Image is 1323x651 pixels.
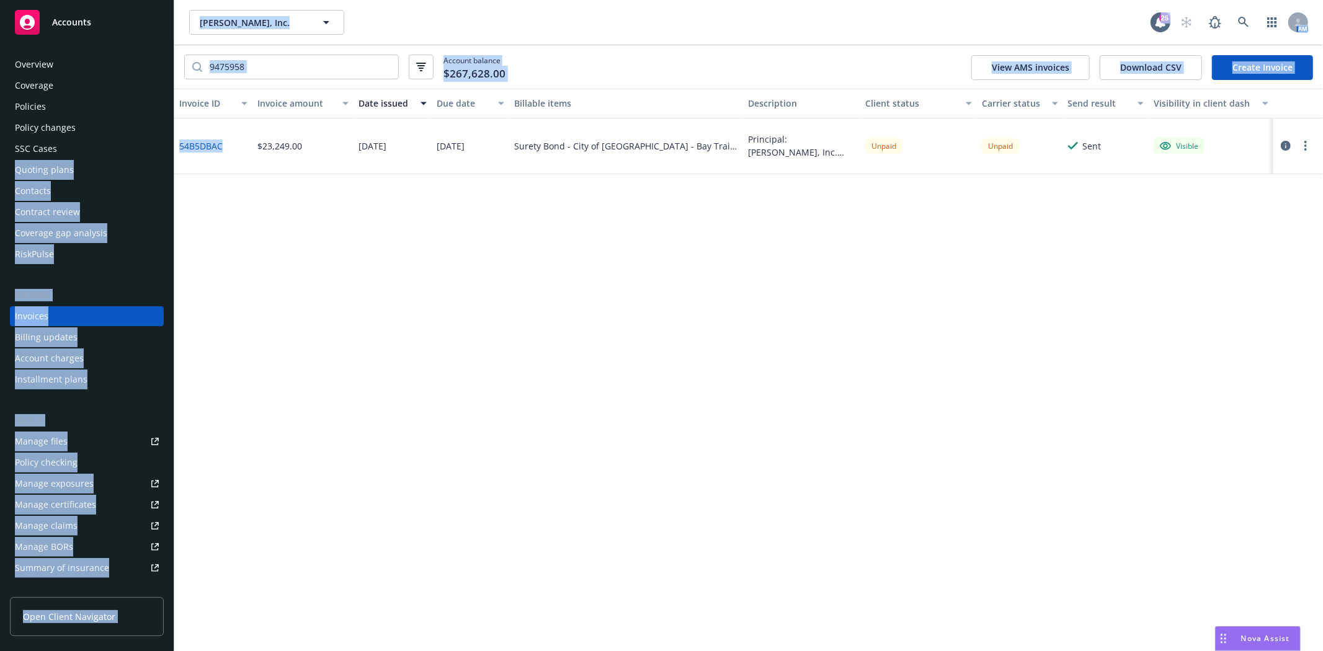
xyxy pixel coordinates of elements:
[15,370,87,389] div: Installment plans
[202,55,398,79] input: Filter by keyword...
[354,89,432,118] button: Date issued
[359,97,413,110] div: Date issued
[15,55,53,74] div: Overview
[10,516,164,536] a: Manage claims
[10,76,164,95] a: Coverage
[10,432,164,451] a: Manage files
[10,55,164,74] a: Overview
[15,160,74,180] div: Quoting plans
[15,76,53,95] div: Coverage
[1203,10,1227,35] a: Report a Bug
[252,89,354,118] button: Invoice amount
[1100,55,1202,80] button: Download CSV
[1174,10,1199,35] a: Start snowing
[10,139,164,159] a: SSC Cases
[10,495,164,515] a: Manage certificates
[1068,97,1130,110] div: Send result
[15,537,73,557] div: Manage BORs
[971,55,1090,80] button: View AMS invoices
[10,558,164,578] a: Summary of insurance
[15,453,78,472] div: Policy checking
[52,17,91,27] span: Accounts
[10,97,164,117] a: Policies
[865,138,902,154] div: Unpaid
[432,89,510,118] button: Due date
[257,139,302,153] div: $23,249.00
[15,474,94,494] div: Manage exposures
[10,181,164,201] a: Contacts
[257,97,335,110] div: Invoice amount
[179,97,234,110] div: Invoice ID
[509,89,743,118] button: Billable items
[1154,97,1255,110] div: Visibility in client dash
[1063,89,1149,118] button: Send result
[15,118,76,138] div: Policy changes
[982,138,1019,154] div: Unpaid
[15,202,80,222] div: Contract review
[514,97,738,110] div: Billable items
[10,244,164,264] a: RiskPulse
[15,495,96,515] div: Manage certificates
[865,97,959,110] div: Client status
[1159,12,1170,24] div: 25
[15,223,107,243] div: Coverage gap analysis
[1231,10,1256,35] a: Search
[748,97,855,110] div: Description
[1260,10,1285,35] a: Switch app
[10,289,164,301] div: Billing
[15,139,57,159] div: SSC Cases
[15,306,48,326] div: Invoices
[748,133,855,159] div: Principal: [PERSON_NAME], Inc. Obligee: City of Mountain View Bond Amount: $3,434,250.00 Descript...
[437,97,491,110] div: Due date
[1083,139,1102,153] div: Sent
[1149,89,1273,118] button: Visibility in client dash
[15,516,78,536] div: Manage claims
[10,348,164,368] a: Account charges
[15,97,46,117] div: Policies
[10,327,164,347] a: Billing updates
[860,89,978,118] button: Client status
[443,66,506,82] span: $267,628.00
[10,202,164,222] a: Contract review
[1215,626,1301,651] button: Nova Assist
[1160,140,1198,151] div: Visible
[977,89,1062,118] button: Carrier status
[10,474,164,494] a: Manage exposures
[192,62,202,72] svg: Search
[514,139,738,153] div: Surety Bond - City of [GEOGRAPHIC_DATA] - Bay Trail Improvements at Pond A2W, Project 18-53 - 947...
[982,97,1044,110] div: Carrier status
[10,5,164,40] a: Accounts
[10,370,164,389] a: Installment plans
[437,139,465,153] div: [DATE]
[200,16,307,29] span: [PERSON_NAME], Inc.
[179,139,223,153] a: 54B5DBAC
[15,558,109,578] div: Summary of insurance
[15,244,54,264] div: RiskPulse
[10,306,164,326] a: Invoices
[1216,627,1231,650] div: Drag to move
[15,432,68,451] div: Manage files
[10,453,164,472] a: Policy checking
[743,89,860,118] button: Description
[1241,633,1290,644] span: Nova Assist
[15,181,51,201] div: Contacts
[174,89,252,118] button: Invoice ID
[10,537,164,557] a: Manage BORs
[10,223,164,243] a: Coverage gap analysis
[10,160,164,180] a: Quoting plans
[189,10,344,35] button: [PERSON_NAME], Inc.
[443,55,506,79] span: Account balance
[359,139,386,153] div: [DATE]
[15,327,78,347] div: Billing updates
[15,348,84,368] div: Account charges
[10,118,164,138] a: Policy changes
[10,414,164,427] div: Tools
[1212,55,1313,80] a: Create Invoice
[23,610,115,623] span: Open Client Navigator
